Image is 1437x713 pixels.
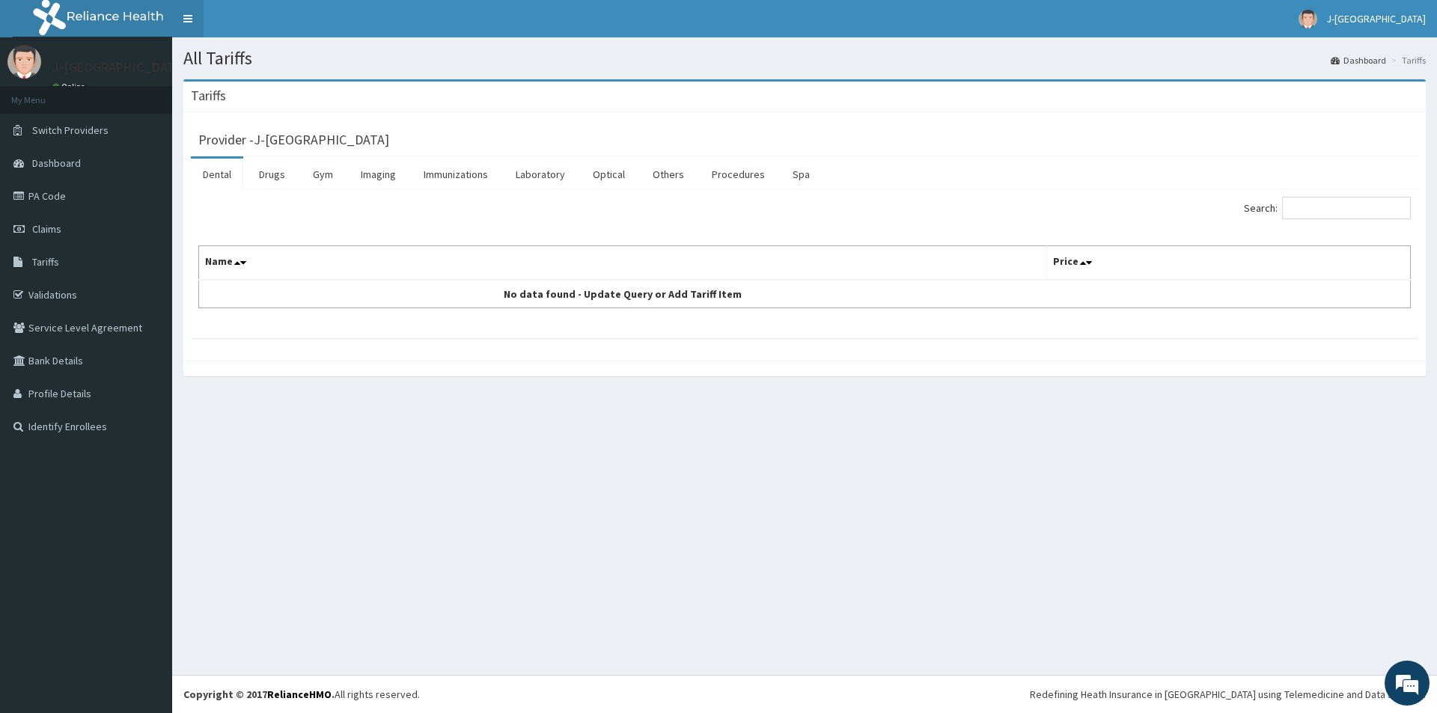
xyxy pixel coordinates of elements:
a: Dashboard [1331,54,1386,67]
h3: Tariffs [191,89,226,102]
footer: All rights reserved. [172,675,1437,713]
th: Price [1047,246,1411,281]
p: J-[GEOGRAPHIC_DATA] [52,61,187,74]
a: Spa [781,159,822,190]
a: RelianceHMO [267,688,332,701]
span: J-[GEOGRAPHIC_DATA] [1326,12,1426,25]
li: Tariffs [1388,54,1426,67]
span: Dashboard [32,156,81,170]
input: Search: [1282,197,1411,219]
strong: Copyright © 2017 . [183,688,335,701]
th: Name [199,246,1047,281]
img: User Image [7,45,41,79]
label: Search: [1244,197,1411,219]
a: Optical [581,159,637,190]
span: Claims [32,222,61,236]
a: Dental [191,159,243,190]
span: Tariffs [32,255,59,269]
a: Drugs [247,159,297,190]
a: Imaging [349,159,408,190]
a: Others [641,159,696,190]
span: Switch Providers [32,123,109,137]
a: Online [52,82,88,92]
h1: All Tariffs [183,49,1426,68]
a: Laboratory [504,159,577,190]
img: User Image [1299,10,1317,28]
a: Immunizations [412,159,500,190]
a: Gym [301,159,345,190]
a: Procedures [700,159,777,190]
h3: Provider - J-[GEOGRAPHIC_DATA] [198,133,389,147]
div: Redefining Heath Insurance in [GEOGRAPHIC_DATA] using Telemedicine and Data Science! [1030,687,1426,702]
td: No data found - Update Query or Add Tariff Item [199,280,1047,308]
